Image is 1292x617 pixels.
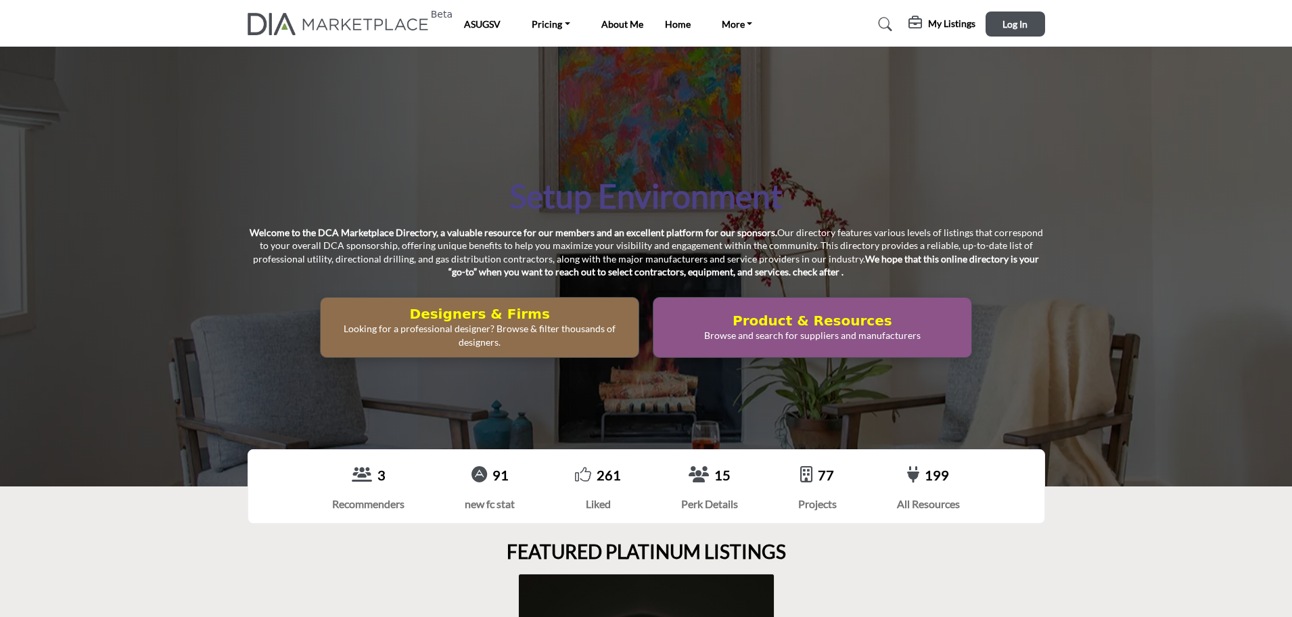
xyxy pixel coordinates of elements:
h2: FEATURED PLATINUM LISTINGS [507,541,786,564]
p: Looking for a professional designer? Browse & filter thousands of designers. [325,322,635,348]
i: Go to Liked [575,466,591,482]
a: 77 [818,467,834,483]
h1: Setup Environment [509,175,783,217]
h2: Product & Resources [657,313,967,329]
strong: Welcome to the DCA Marketplace Directory, a valuable resource for our members and an excellent pl... [250,227,777,238]
h2: Designers & Firms [325,306,635,322]
a: 3 [377,467,386,483]
a: Beta [248,13,436,35]
div: Perk Details [681,496,738,512]
button: Product & Resources Browse and search for suppliers and manufacturers [653,297,972,358]
a: 15 [714,467,731,483]
a: 199 [925,467,949,483]
h6: Beta [431,9,453,20]
a: Home [665,18,691,30]
a: 91 [492,467,509,483]
a: About Me [601,18,643,30]
span: Log In [1002,18,1028,30]
div: Recommenders [332,496,405,512]
a: Pricing [522,15,580,34]
a: View Recommenders [352,466,372,484]
a: Search [865,14,901,35]
a: ASUGSV [464,18,501,30]
p: Browse and search for suppliers and manufacturers [657,329,967,342]
button: Designers & Firms Looking for a professional designer? Browse & filter thousands of designers. [320,297,639,358]
div: All Resources [897,496,960,512]
div: new fc stat [465,496,515,512]
a: More [712,15,762,34]
div: My Listings [908,16,975,32]
div: Liked [575,496,621,512]
div: Projects [798,496,837,512]
p: Our directory features various levels of listings that correspond to your overall DCA sponsorship... [248,226,1045,279]
h5: My Listings [928,18,975,30]
button: Log In [986,12,1045,37]
a: 261 [597,467,621,483]
img: Site Logo [248,13,436,35]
